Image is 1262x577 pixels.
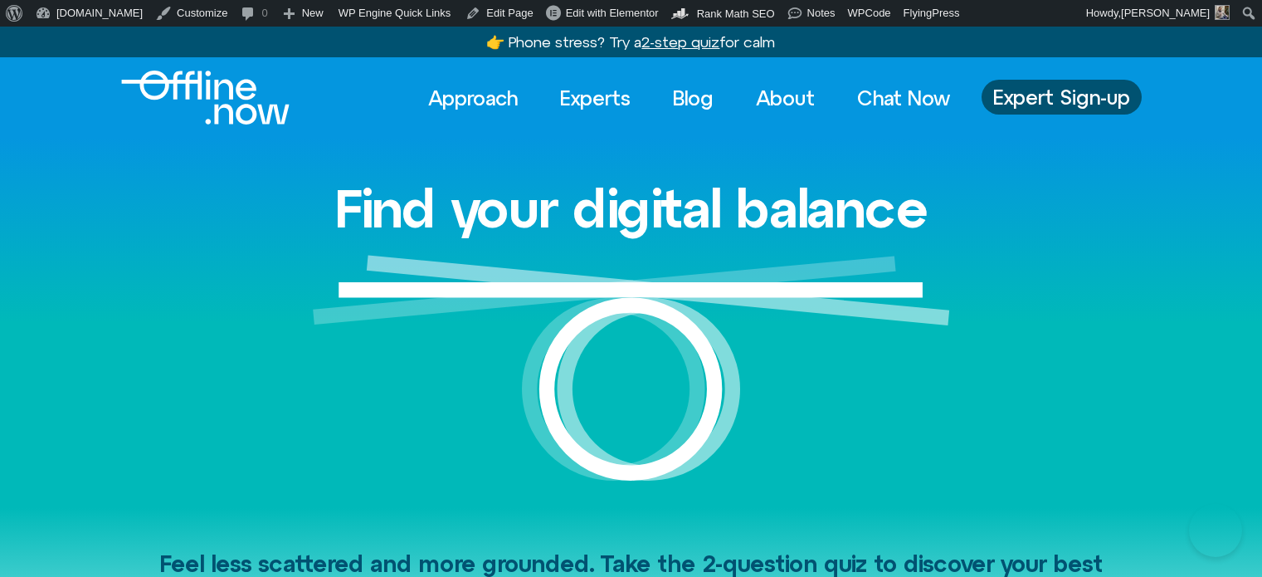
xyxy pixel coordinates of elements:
a: Experts [545,80,646,116]
span: Rank Math SEO [697,7,775,20]
span: Edit with Elementor [566,7,659,19]
img: Graphic of a white circle with a white line balancing on top to represent balance. [313,255,950,508]
u: 2-step quiz [641,33,719,51]
nav: Menu [413,80,965,116]
a: Approach [413,80,533,116]
img: Offline.Now logo in white. Text of the words offline.now with a line going through the "O" [121,71,290,125]
a: Chat Now [842,80,965,116]
a: 👉 Phone stress? Try a2-step quizfor calm [486,33,775,51]
span: [PERSON_NAME] [1121,7,1210,19]
a: About [741,80,830,116]
a: Expert Sign-up [982,80,1142,115]
span: Expert Sign-up [993,86,1130,108]
h1: Find your digital balance [334,179,928,237]
iframe: Botpress [1189,504,1242,557]
div: Logo [121,71,261,125]
a: Blog [658,80,728,116]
